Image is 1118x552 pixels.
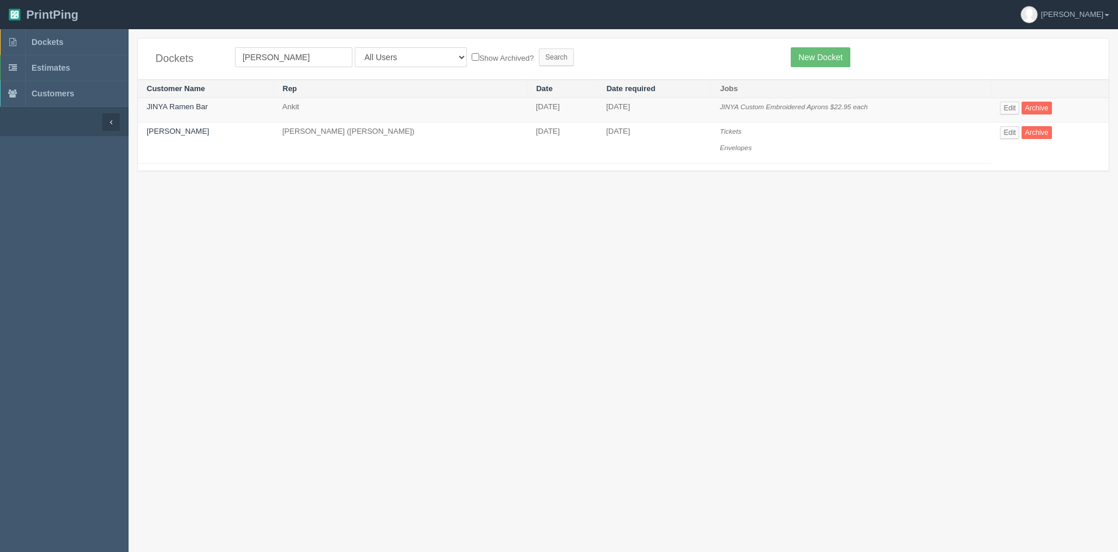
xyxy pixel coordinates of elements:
[791,47,850,67] a: New Docket
[720,127,742,135] i: Tickets
[607,84,656,93] a: Date required
[32,89,74,98] span: Customers
[155,53,217,65] h4: Dockets
[1000,102,1019,114] a: Edit
[527,98,597,123] td: [DATE]
[527,122,597,163] td: [DATE]
[1022,126,1052,139] a: Archive
[720,144,752,151] i: Envelopes
[32,63,70,72] span: Estimates
[1000,126,1019,139] a: Edit
[274,98,527,123] td: Ankit
[720,103,868,110] i: JINYA Custom Embroidered Aprons $22.95 each
[1022,102,1052,114] a: Archive
[597,122,711,163] td: [DATE]
[472,51,534,64] label: Show Archived?
[147,102,208,111] a: JINYA Ramen Bar
[283,84,297,93] a: Rep
[539,48,574,66] input: Search
[235,47,352,67] input: Customer Name
[536,84,552,93] a: Date
[9,9,20,20] img: logo-3e63b451c926e2ac314895c53de4908e5d424f24456219fb08d385ab2e579770.png
[472,53,479,61] input: Show Archived?
[1021,6,1037,23] img: avatar_default-7531ab5dedf162e01f1e0bb0964e6a185e93c5c22dfe317fb01d7f8cd2b1632c.jpg
[147,127,209,136] a: [PERSON_NAME]
[147,84,205,93] a: Customer Name
[597,98,711,123] td: [DATE]
[711,79,992,98] th: Jobs
[32,37,63,47] span: Dockets
[274,122,527,163] td: [PERSON_NAME] ([PERSON_NAME])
